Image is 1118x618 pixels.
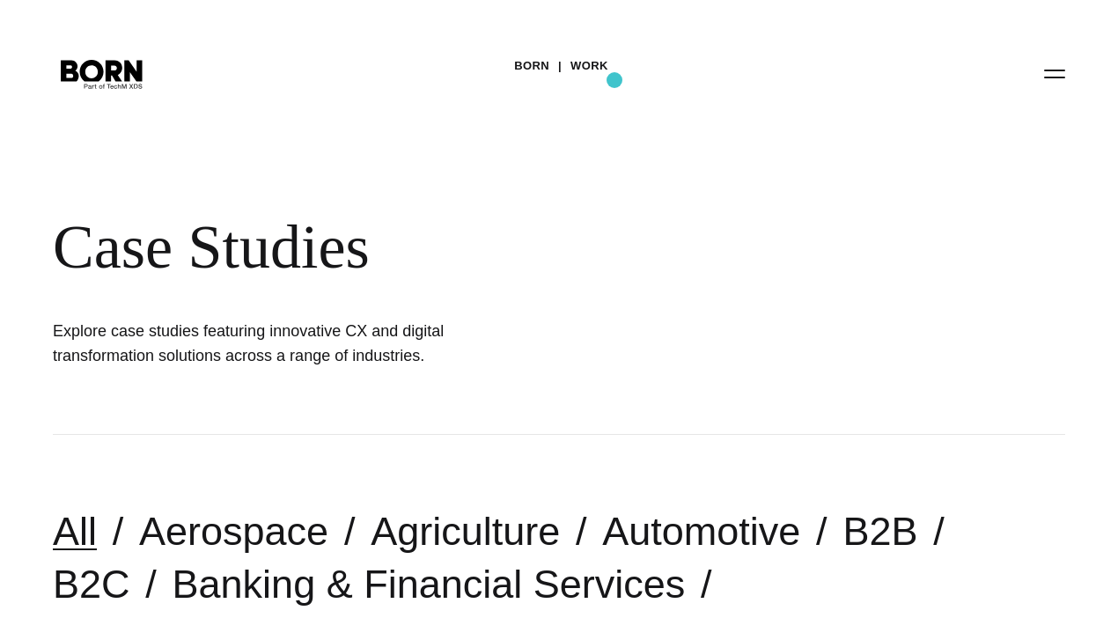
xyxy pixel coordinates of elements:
button: Open [1033,55,1076,92]
a: All [53,509,97,554]
a: Automotive [602,509,800,554]
a: Work [570,53,608,79]
a: BORN [514,53,549,79]
a: Agriculture [371,509,560,554]
a: Banking & Financial Services [173,562,686,607]
h1: Explore case studies featuring innovative CX and digital transformation solutions across a range ... [53,319,502,368]
a: B2B [842,509,917,554]
a: B2C [53,562,130,607]
div: Case Studies [53,211,792,283]
a: Aerospace [139,509,328,554]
